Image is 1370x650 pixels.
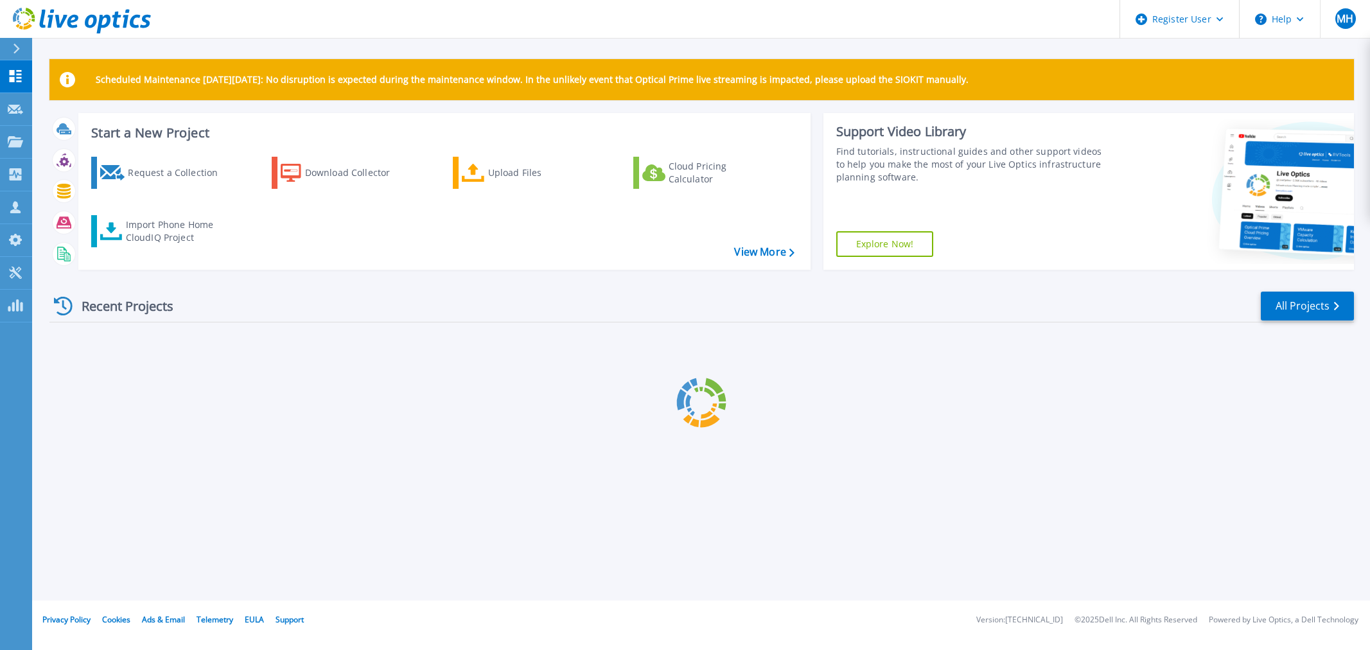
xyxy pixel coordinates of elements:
[669,160,771,186] div: Cloud Pricing Calculator
[126,218,226,244] div: Import Phone Home CloudIQ Project
[245,614,264,625] a: EULA
[128,160,231,186] div: Request a Collection
[272,157,415,189] a: Download Collector
[49,290,191,322] div: Recent Projects
[276,614,304,625] a: Support
[305,160,408,186] div: Download Collector
[1261,292,1354,321] a: All Projects
[836,145,1109,184] div: Find tutorials, instructional guides and other support videos to help you make the most of your L...
[734,246,794,258] a: View More
[197,614,233,625] a: Telemetry
[488,160,591,186] div: Upload Files
[1075,616,1197,624] li: © 2025 Dell Inc. All Rights Reserved
[453,157,596,189] a: Upload Files
[91,126,794,140] h3: Start a New Project
[1337,13,1353,24] span: MH
[836,231,934,257] a: Explore Now!
[42,614,91,625] a: Privacy Policy
[102,614,130,625] a: Cookies
[91,157,234,189] a: Request a Collection
[633,157,777,189] a: Cloud Pricing Calculator
[1209,616,1358,624] li: Powered by Live Optics, a Dell Technology
[142,614,185,625] a: Ads & Email
[976,616,1063,624] li: Version: [TECHNICAL_ID]
[96,75,969,85] p: Scheduled Maintenance [DATE][DATE]: No disruption is expected during the maintenance window. In t...
[836,123,1109,140] div: Support Video Library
